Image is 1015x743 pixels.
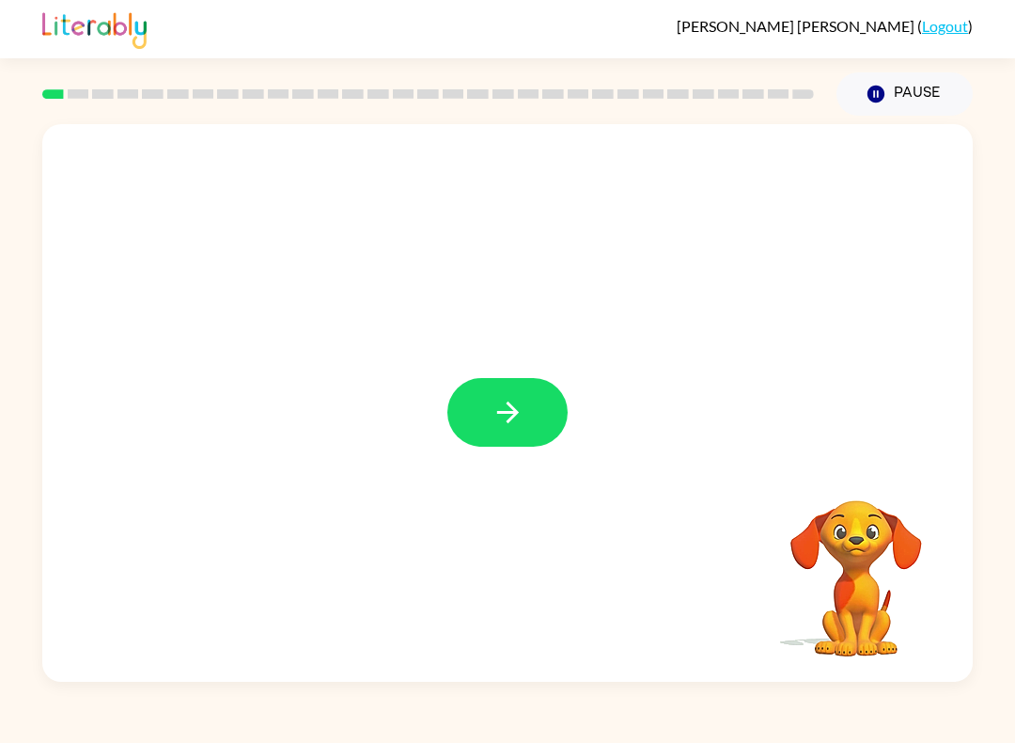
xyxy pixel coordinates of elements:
[836,72,973,116] button: Pause
[42,8,147,49] img: Literably
[677,17,917,35] span: [PERSON_NAME] [PERSON_NAME]
[922,17,968,35] a: Logout
[677,17,973,35] div: ( )
[762,471,950,659] video: Your browser must support playing .mp4 files to use Literably. Please try using another browser.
